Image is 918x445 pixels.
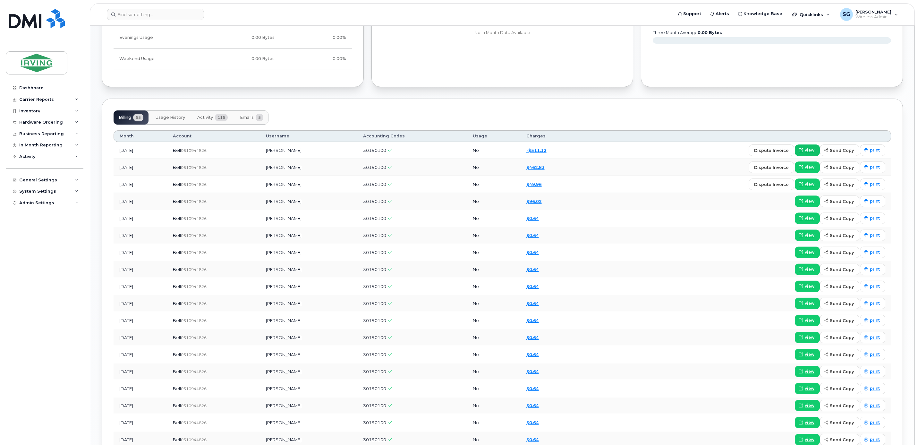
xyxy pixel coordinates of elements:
span: 30190100 [363,233,386,238]
span: [PERSON_NAME] [855,9,891,14]
span: send copy [830,420,854,426]
a: print [860,281,885,292]
td: [PERSON_NAME] [260,295,357,312]
th: Charges [521,130,586,142]
tspan: 0.00 Bytes [698,30,722,35]
a: Support [673,7,706,20]
td: No [467,363,521,380]
span: 0510944826 [181,352,207,357]
button: send copy [820,247,859,258]
span: send copy [830,215,854,222]
span: 30190100 [363,301,386,306]
span: send copy [830,164,854,170]
span: Bell [173,301,181,306]
button: send copy [820,179,859,190]
span: 30190100 [363,216,386,221]
a: Alerts [706,7,734,20]
span: Quicklinks [800,12,823,17]
a: print [860,332,885,343]
span: 30190100 [363,335,386,340]
a: view [795,179,820,190]
td: [PERSON_NAME] [260,397,357,414]
a: view [795,196,820,207]
td: [DATE] [114,397,167,414]
span: 0510944826 [181,165,207,170]
a: view [795,144,820,156]
td: 0.00 Bytes [201,27,280,48]
span: Bell [173,182,181,187]
td: No [467,312,521,329]
span: Bell [173,403,181,408]
span: print [870,147,880,153]
span: view [805,386,814,391]
span: 0510944826 [181,284,207,289]
span: send copy [830,181,854,188]
span: 30190100 [363,369,386,374]
td: No [467,397,521,414]
span: 0510944826 [181,182,207,187]
span: view [805,181,814,187]
span: 30190100 [363,148,386,153]
a: $0.64 [526,352,539,357]
span: view [805,198,814,204]
span: Bell [173,216,181,221]
span: print [870,437,880,442]
td: [DATE] [114,414,167,431]
span: Bell [173,437,181,442]
a: print [860,230,885,241]
span: print [870,198,880,204]
span: Alerts [716,11,729,17]
a: $462.83 [526,165,545,170]
a: print [860,247,885,258]
span: view [805,420,814,425]
span: Emails [240,115,254,120]
span: 0510944826 [181,216,207,221]
td: [DATE] [114,159,167,176]
td: [DATE] [114,261,167,278]
td: [DATE] [114,346,167,363]
span: view [805,437,814,442]
button: send copy [820,349,859,360]
button: send copy [820,230,859,241]
span: send copy [830,437,854,443]
div: Sheryl Galorport [836,8,903,21]
p: No In Month Data Available [383,30,622,36]
td: No [467,210,521,227]
span: view [805,352,814,357]
a: view [795,161,820,173]
td: No [467,244,521,261]
span: view [805,284,814,289]
td: [DATE] [114,329,167,346]
span: 0510944826 [181,148,207,153]
td: Evenings Usage [114,27,201,48]
button: send copy [820,383,859,394]
td: [DATE] [114,380,167,397]
span: send copy [830,147,854,153]
th: Month [114,130,167,142]
a: print [860,144,885,156]
td: No [467,346,521,363]
a: view [795,247,820,258]
span: print [870,318,880,323]
a: $96.02 [526,199,542,204]
a: print [860,196,885,207]
a: print [860,400,885,411]
span: dispute invoice [754,147,789,153]
td: [DATE] [114,363,167,380]
a: $0.64 [526,369,539,374]
td: [PERSON_NAME] [260,329,357,346]
div: Quicklinks [787,8,834,21]
span: send copy [830,198,854,205]
a: view [795,281,820,292]
span: print [870,284,880,289]
a: print [860,383,885,394]
span: 30190100 [363,199,386,204]
a: print [860,366,885,377]
span: Bell [173,335,181,340]
td: [PERSON_NAME] [260,210,357,227]
span: print [870,352,880,357]
button: send copy [820,298,859,309]
span: 30190100 [363,182,386,187]
a: print [860,161,885,173]
a: $0.64 [526,301,539,306]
